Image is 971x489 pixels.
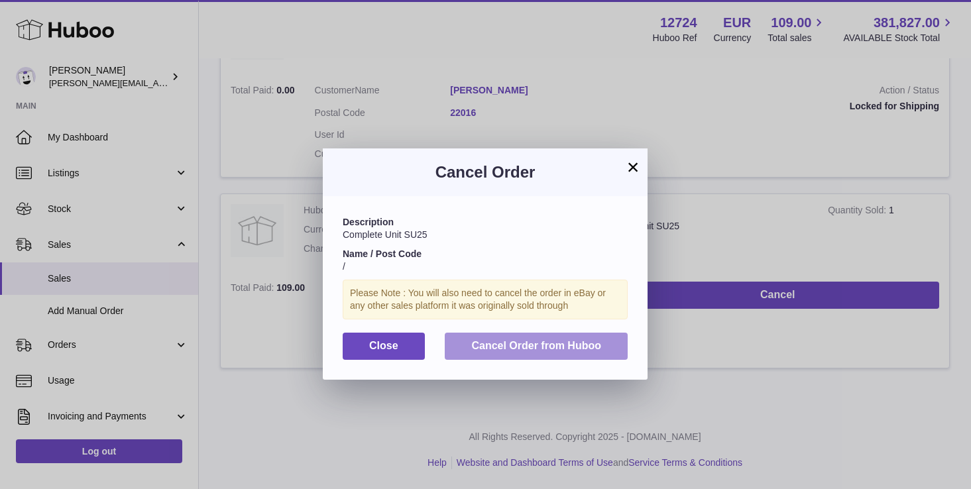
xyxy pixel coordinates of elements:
[445,333,628,360] button: Cancel Order from Huboo
[471,340,601,351] span: Cancel Order from Huboo
[625,159,641,175] button: ×
[369,340,398,351] span: Close
[343,229,428,240] span: Complete Unit SU25
[343,280,628,319] div: Please Note : You will also need to cancel the order in eBay or any other sales platform it was o...
[343,261,345,272] span: /
[343,248,422,259] strong: Name / Post Code
[343,333,425,360] button: Close
[343,217,394,227] strong: Description
[343,162,628,183] h3: Cancel Order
